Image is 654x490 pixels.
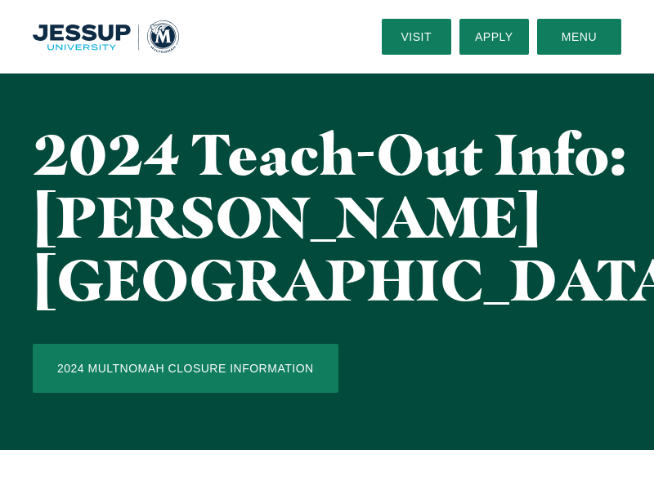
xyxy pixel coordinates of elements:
[459,19,529,55] a: Apply
[537,19,621,55] button: Menu
[33,344,338,393] a: 2024 Multnomah Closure Information
[33,20,179,53] a: Home
[33,20,179,53] img: Multnomah University Logo
[382,19,451,55] a: Visit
